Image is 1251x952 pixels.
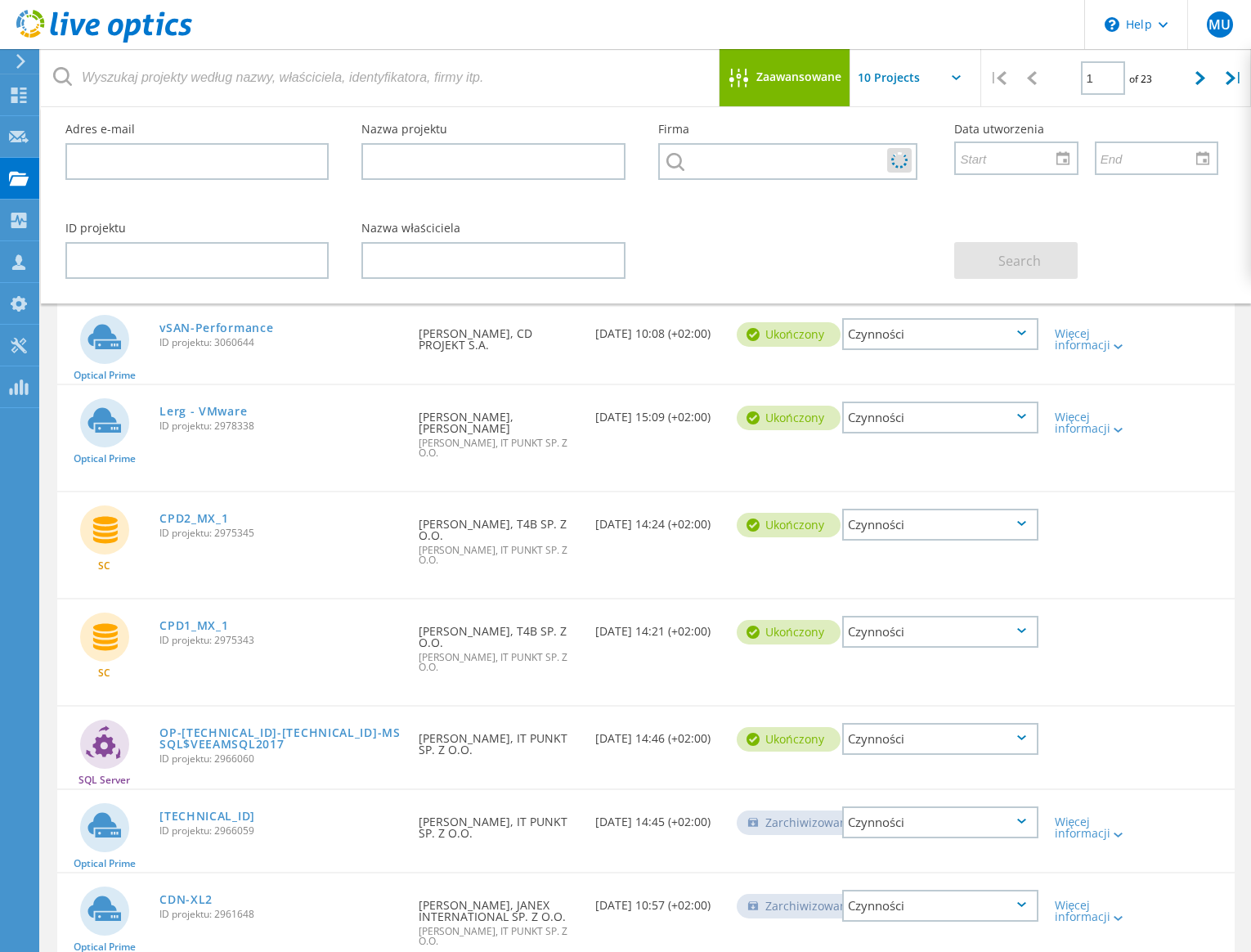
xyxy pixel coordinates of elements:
[1055,328,1132,351] div: Więcej informacji
[74,454,136,464] span: Optical Prime
[159,727,402,750] a: OP-[TECHNICAL_ID]-[TECHNICAL_ID]-MSSQL$VEEAMSQL2017
[737,322,841,347] div: Ukończony
[361,123,625,135] label: Nazwa projektu
[159,322,273,334] a: vSAN-Performance
[74,370,136,380] span: Optical Prime
[159,635,402,645] span: ID projektu: 2975343
[159,754,402,764] span: ID projektu: 2966060
[756,71,841,83] span: Zaawansowane
[1055,411,1132,434] div: Więcej informacji
[41,49,720,106] input: Wyszukaj projekty według nazwy, właściciela, identyfikatora, firmy itp.
[16,34,192,46] a: Live Optics Dashboard
[842,616,1038,648] div: Czynności
[1217,49,1251,107] div: |
[998,252,1041,270] span: Search
[159,826,402,836] span: ID projektu: 2966059
[737,620,841,644] div: Ukończony
[1129,72,1152,86] span: of 23
[1208,18,1231,31] span: MU
[981,49,1015,107] div: |
[98,561,110,571] span: SC
[98,668,110,678] span: SC
[737,894,869,918] div: Zarchiwizowany
[842,509,1038,541] div: Czynności
[1096,142,1205,173] input: End
[737,811,869,835] div: Zarchiwizowany
[159,909,402,919] span: ID projektu: 2961648
[842,890,1038,922] div: Czynności
[842,402,1038,433] div: Czynności
[361,222,625,234] label: Nazwa właściciela
[587,873,729,927] div: [DATE] 10:57 (+02:00)
[737,406,841,430] div: Ukończony
[842,723,1038,755] div: Czynności
[159,620,228,631] a: CPD1_MX_1
[410,599,587,689] div: [PERSON_NAME], T4B SP. Z O.O.
[419,927,579,946] span: [PERSON_NAME], IT PUNKT SP. Z O.O.
[410,790,587,855] div: [PERSON_NAME], IT PUNKT SP. Z O.O.
[737,727,841,752] div: Ukończony
[587,385,729,439] div: [DATE] 15:09 (+02:00)
[410,492,587,582] div: [PERSON_NAME], T4B SP. Z O.O.
[65,222,329,234] label: ID projektu
[954,242,1078,279] button: Search
[587,302,729,356] div: [DATE] 10:08 (+02:00)
[1055,816,1132,839] div: Więcej informacji
[956,142,1065,173] input: Start
[587,492,729,546] div: [DATE] 14:24 (+02:00)
[159,513,228,524] a: CPD2_MX_1
[159,811,255,822] a: [TECHNICAL_ID]
[410,302,587,367] div: [PERSON_NAME], CD PROJEKT S.A.
[159,528,402,538] span: ID projektu: 2975345
[737,513,841,537] div: Ukończony
[159,406,247,417] a: Lerg - VMware
[410,385,587,474] div: [PERSON_NAME], [PERSON_NAME]
[410,707,587,772] div: [PERSON_NAME], IT PUNKT SP. Z O.O.
[587,707,729,761] div: [DATE] 14:46 (+02:00)
[1055,900,1132,923] div: Więcej informacji
[159,338,402,348] span: ID projektu: 3060644
[419,653,579,672] span: [PERSON_NAME], IT PUNKT SP. Z O.O.
[842,318,1038,350] div: Czynności
[1105,17,1119,32] svg: \n
[159,894,213,905] a: CDN-XL2
[587,790,729,844] div: [DATE] 14:45 (+02:00)
[65,123,329,135] label: Adres e-mail
[419,546,579,565] span: [PERSON_NAME], IT PUNKT SP. Z O.O.
[159,421,402,431] span: ID projektu: 2978338
[658,123,921,135] label: Firma
[587,599,729,653] div: [DATE] 14:21 (+02:00)
[78,775,130,785] span: SQL Server
[419,438,579,458] span: [PERSON_NAME], IT PUNKT SP. Z O.O.
[74,942,136,952] span: Optical Prime
[954,123,1217,135] label: Data utworzenia
[842,806,1038,838] div: Czynności
[74,859,136,869] span: Optical Prime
